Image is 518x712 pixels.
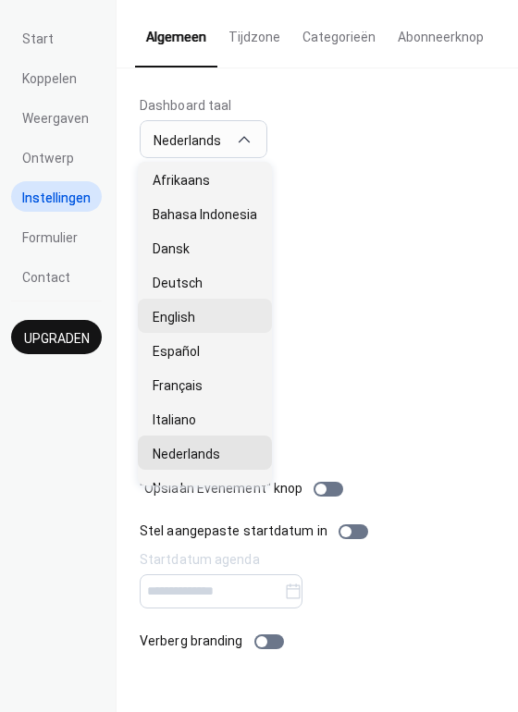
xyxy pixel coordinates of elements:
span: Koppelen [22,69,77,89]
span: English [153,308,195,327]
span: Nederlands [153,445,220,464]
span: Norsk [153,479,187,498]
span: Formulier [22,228,78,248]
span: Afrikaans [153,171,210,190]
button: Upgraden [11,320,102,354]
a: Start [11,22,65,53]
a: Instellingen [11,181,102,212]
a: Koppelen [11,62,88,92]
span: Bahasa Indonesia [153,205,257,225]
div: Stel aangepaste startdatum in [140,522,327,541]
span: Weergaven [22,109,89,129]
span: Start [22,30,54,49]
div: Dashboard taal [140,96,264,116]
span: Dansk [153,239,190,259]
span: Nederlands [154,133,221,148]
a: Contact [11,261,81,291]
span: Italiano [153,411,196,430]
span: Upgraden [24,329,90,349]
a: Ontwerp [11,141,85,172]
span: Instellingen [22,189,91,208]
div: "Opslaan Evenement" knop [140,479,302,498]
div: Startdatum agenda [140,550,491,570]
div: Verberg branding [140,632,243,651]
a: Formulier [11,221,89,252]
span: Ontwerp [22,149,74,168]
span: Français [153,376,203,396]
a: Weergaven [11,102,100,132]
span: Español [153,342,200,362]
span: Deutsch [153,274,203,293]
span: Contact [22,268,70,288]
